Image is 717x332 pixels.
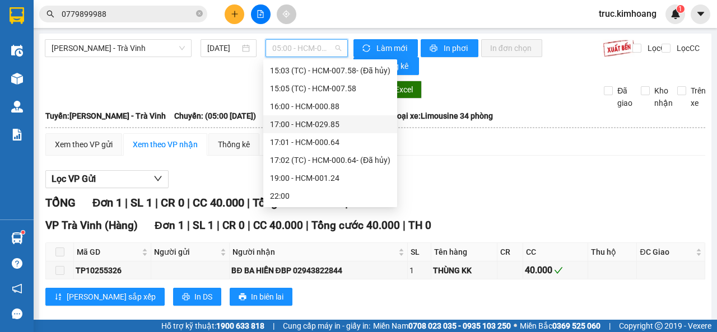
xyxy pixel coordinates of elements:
span: search [46,10,54,18]
div: TP10255326 [76,264,149,277]
span: VP [PERSON_NAME] ([GEOGRAPHIC_DATA]) - [4,22,104,43]
span: Miền Bắc [520,320,600,332]
span: check [554,266,563,275]
span: In biên lai [251,291,283,303]
span: CC 40.000 [193,196,244,209]
span: [PERSON_NAME] sắp xếp [67,291,156,303]
button: file-add [251,4,271,24]
button: aim [277,4,296,24]
span: Lọc VP Gửi [52,172,96,186]
td: TP10255326 [74,261,151,279]
span: Hồ Chí Minh - Trà Vinh [52,40,185,57]
span: Người gửi [154,246,218,258]
span: TỔNG [45,196,76,209]
div: 17:00 - HCM-029.85 [270,118,390,130]
span: CR 0 [222,219,245,232]
div: 17:02 (TC) - HCM-000.64 - (Đã hủy) [270,154,390,166]
span: Mã GD [77,246,139,258]
span: ⚪️ [514,324,517,328]
div: 17:01 - HCM-000.64 [270,136,390,148]
span: | [125,196,128,209]
span: aim [282,10,290,18]
th: Tên hàng [431,243,497,261]
span: printer [430,44,439,53]
img: icon-new-feature [671,9,681,19]
span: | [273,320,274,332]
div: BĐ BA HIỀN ĐBP 02943822844 [231,264,406,277]
span: VP Trà Vinh (Hàng) [45,219,138,232]
button: printerIn DS [173,288,221,306]
span: | [247,196,250,209]
span: | [217,219,220,232]
span: TH 0 [408,219,431,232]
span: file-add [257,10,264,18]
span: 0889535131 - [4,60,105,71]
b: Tuyến: [PERSON_NAME] - Trà Vinh [45,111,166,120]
div: Xem theo VP gửi [55,138,113,151]
div: THÙNG KK [433,264,495,277]
span: Tổng cước 40.000 [311,219,400,232]
button: printerIn biên lai [230,288,292,306]
span: Lọc CC [672,42,701,54]
button: plus [225,4,244,24]
span: truc.kimhoang [590,7,665,21]
th: Thu hộ [588,243,637,261]
button: sort-ascending[PERSON_NAME] sắp xếp [45,288,165,306]
img: logo-vxr [10,7,24,24]
span: close-circle [196,10,203,17]
img: warehouse-icon [11,101,23,113]
span: printer [239,293,246,302]
sup: 1 [21,231,25,234]
div: Xem theo VP nhận [133,138,198,151]
button: In đơn chọn [481,39,542,57]
input: 13/10/2025 [207,42,240,54]
span: ĐC Giao [640,246,693,258]
div: 19:00 - HCM-001.24 [270,172,390,184]
img: solution-icon [11,129,23,141]
span: down [153,174,162,183]
span: Đơn 1 [92,196,122,209]
span: copyright [655,322,663,330]
span: Chuyến: (05:00 [DATE]) [174,110,256,122]
span: | [403,219,406,232]
span: VP Trà Vinh (Hàng) [31,48,109,59]
span: | [609,320,611,332]
img: warehouse-icon [11,73,23,85]
span: plus [231,10,239,18]
span: In phơi [444,42,469,54]
strong: BIÊN NHẬN GỬI HÀNG [38,6,130,17]
strong: 0369 525 060 [552,321,600,330]
span: 05:00 - HCM-000.74 [272,40,341,57]
span: 1 [678,5,682,13]
span: sync [362,44,372,53]
span: Trên xe [686,85,710,109]
div: 16:00 - HCM-000.88 [270,100,390,113]
span: Đã giao [613,85,637,109]
span: notification [12,283,22,294]
div: 15:03 (TC) - HCM-007.58 - (Đã hủy) [270,64,390,77]
span: question-circle [12,258,22,269]
img: 9k= [603,39,635,57]
p: GỬI: [4,22,164,43]
th: SL [408,243,431,261]
strong: 0708 023 035 - 0935 103 250 [408,321,511,330]
span: Tổng cước 40.000 [253,196,342,209]
span: sort-ascending [54,293,62,302]
span: SL 1 [131,196,152,209]
span: Kho nhận [650,85,677,109]
span: Cung cấp máy in - giấy in: [283,320,370,332]
span: Làm mới [376,42,409,54]
button: printerIn phơi [421,39,478,57]
span: GIAO: [4,73,111,83]
p: NHẬN: [4,48,164,59]
img: warehouse-icon [11,232,23,244]
img: warehouse-icon [11,45,23,57]
button: bar-chartThống kê [353,57,419,75]
span: Miền Nam [373,320,511,332]
span: SL 1 [193,219,214,232]
input: Tìm tên, số ĐT hoặc mã đơn [62,8,194,20]
th: CC [523,243,589,261]
span: | [187,219,190,232]
div: 1 [409,264,429,277]
button: syncLàm mới [353,39,418,57]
